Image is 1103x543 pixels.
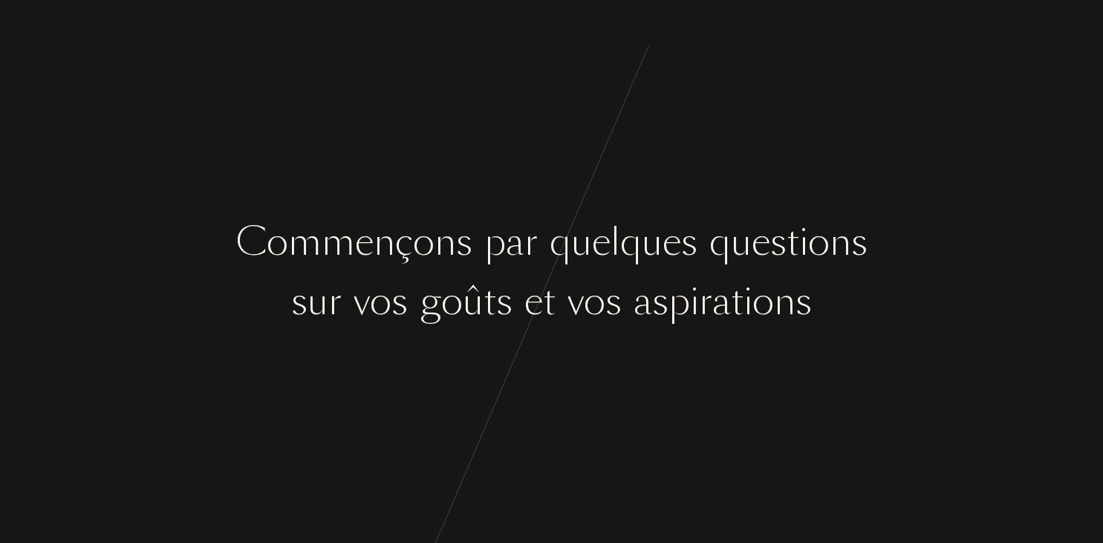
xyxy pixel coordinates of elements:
[663,214,681,270] div: e
[322,214,355,270] div: m
[391,273,408,329] div: s
[699,273,712,329] div: r
[642,214,663,270] div: u
[712,273,731,329] div: a
[355,214,374,270] div: e
[681,214,697,270] div: s
[592,214,611,270] div: e
[795,273,812,329] div: s
[420,273,441,329] div: g
[524,214,538,270] div: r
[484,273,496,329] div: t
[605,273,622,329] div: s
[787,214,799,270] div: t
[441,273,463,329] div: o
[291,273,308,329] div: s
[267,214,288,270] div: o
[690,273,699,329] div: i
[236,214,267,270] div: C
[484,214,506,270] div: p
[744,273,752,329] div: i
[543,273,556,329] div: t
[354,273,370,329] div: v
[731,273,744,329] div: t
[496,273,513,329] div: s
[774,273,795,329] div: n
[652,273,668,329] div: s
[770,214,787,270] div: s
[435,214,456,270] div: n
[571,214,592,270] div: u
[731,214,752,270] div: u
[567,273,584,329] div: v
[463,273,484,329] div: û
[799,214,808,270] div: i
[752,214,770,270] div: e
[328,273,342,329] div: r
[851,214,868,270] div: s
[611,214,620,270] div: l
[308,273,328,329] div: u
[634,273,652,329] div: a
[395,214,413,270] div: ç
[288,214,322,270] div: m
[550,214,571,270] div: q
[524,273,543,329] div: e
[752,273,774,329] div: o
[709,214,731,270] div: q
[456,214,472,270] div: s
[584,273,605,329] div: o
[374,214,395,270] div: n
[668,273,690,329] div: p
[413,214,435,270] div: o
[830,214,851,270] div: n
[620,214,642,270] div: q
[808,214,830,270] div: o
[370,273,391,329] div: o
[506,214,524,270] div: a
